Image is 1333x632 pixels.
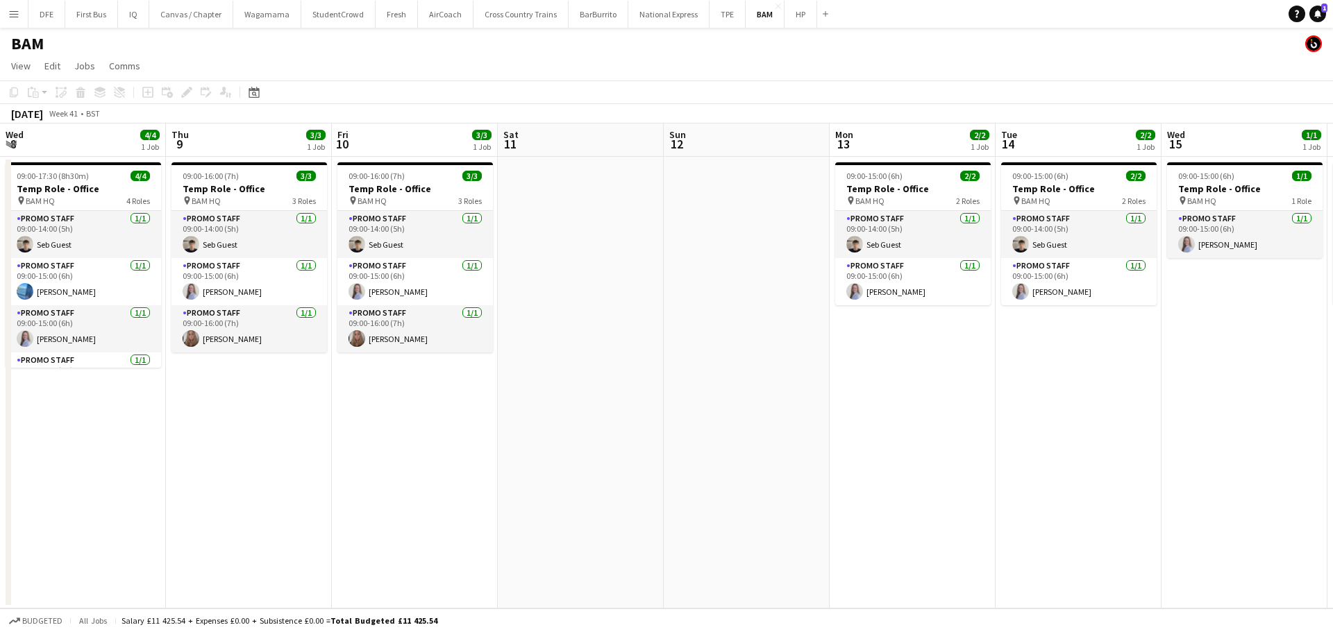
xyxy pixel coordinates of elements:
[1001,258,1157,305] app-card-role: Promo Staff1/109:00-15:00 (6h)[PERSON_NAME]
[1167,211,1323,258] app-card-role: Promo Staff1/109:00-15:00 (6h)[PERSON_NAME]
[337,182,493,195] h3: Temp Role - Office
[6,162,161,368] app-job-card: 09:00-17:30 (8h30m)4/4Temp Role - Office BAM HQ4 RolesPromo Staff1/109:00-14:00 (5h)Seb GuestProm...
[1167,182,1323,195] h3: Temp Role - Office
[835,182,991,195] h3: Temp Role - Office
[69,57,101,75] a: Jobs
[6,305,161,352] app-card-role: Promo Staff1/109:00-15:00 (6h)[PERSON_NAME]
[22,616,62,626] span: Budgeted
[6,258,161,305] app-card-role: Promo Staff1/109:00-15:00 (6h)[PERSON_NAME]
[292,196,316,206] span: 3 Roles
[1291,196,1311,206] span: 1 Role
[418,1,473,28] button: AirCoach
[337,162,493,352] div: 09:00-16:00 (7h)3/3Temp Role - Office BAM HQ3 RolesPromo Staff1/109:00-14:00 (5h)Seb GuestPromo S...
[1167,162,1323,258] app-job-card: 09:00-15:00 (6h)1/1Temp Role - Office BAM HQ1 RolePromo Staff1/109:00-15:00 (6h)[PERSON_NAME]
[169,136,189,152] span: 9
[376,1,418,28] button: Fresh
[11,60,31,72] span: View
[746,1,785,28] button: BAM
[337,258,493,305] app-card-role: Promo Staff1/109:00-15:00 (6h)[PERSON_NAME]
[6,57,36,75] a: View
[855,196,885,206] span: BAM HQ
[1292,171,1311,181] span: 1/1
[140,130,160,140] span: 4/4
[131,171,150,181] span: 4/4
[11,107,43,121] div: [DATE]
[44,60,60,72] span: Edit
[7,613,65,629] button: Budgeted
[970,130,989,140] span: 2/2
[6,128,24,141] span: Wed
[669,128,686,141] span: Sun
[835,128,853,141] span: Mon
[39,57,66,75] a: Edit
[337,128,349,141] span: Fri
[183,171,239,181] span: 09:00-16:00 (7h)
[28,1,65,28] button: DFE
[337,211,493,258] app-card-role: Promo Staff1/109:00-14:00 (5h)Seb Guest
[628,1,710,28] button: National Express
[835,162,991,305] app-job-card: 09:00-15:00 (6h)2/2Temp Role - Office BAM HQ2 RolesPromo Staff1/109:00-14:00 (5h)Seb GuestPromo S...
[1137,142,1155,152] div: 1 Job
[833,136,853,152] span: 13
[462,171,482,181] span: 3/3
[17,171,89,181] span: 09:00-17:30 (8h30m)
[1001,162,1157,305] app-job-card: 09:00-15:00 (6h)2/2Temp Role - Office BAM HQ2 RolesPromo Staff1/109:00-14:00 (5h)Seb GuestPromo S...
[301,1,376,28] button: StudentCrowd
[710,1,746,28] button: TPE
[835,211,991,258] app-card-role: Promo Staff1/109:00-14:00 (5h)Seb Guest
[171,128,189,141] span: Thu
[956,196,980,206] span: 2 Roles
[1021,196,1050,206] span: BAM HQ
[1305,35,1322,52] app-user-avatar: Tim Bodenham
[171,162,327,352] app-job-card: 09:00-16:00 (7h)3/3Temp Role - Office BAM HQ3 RolesPromo Staff1/109:00-14:00 (5h)Seb GuestPromo S...
[46,108,81,119] span: Week 41
[835,258,991,305] app-card-role: Promo Staff1/109:00-15:00 (6h)[PERSON_NAME]
[1165,136,1185,152] span: 15
[233,1,301,28] button: Wagamama
[118,1,149,28] button: IQ
[1309,6,1326,22] a: 1
[999,136,1017,152] span: 14
[26,196,55,206] span: BAM HQ
[971,142,989,152] div: 1 Job
[1122,196,1146,206] span: 2 Roles
[65,1,118,28] button: First Bus
[1187,196,1216,206] span: BAM HQ
[503,128,519,141] span: Sat
[171,211,327,258] app-card-role: Promo Staff1/109:00-14:00 (5h)Seb Guest
[473,1,569,28] button: Cross Country Trains
[1178,171,1234,181] span: 09:00-15:00 (6h)
[846,171,903,181] span: 09:00-15:00 (6h)
[1167,128,1185,141] span: Wed
[358,196,387,206] span: BAM HQ
[306,130,326,140] span: 3/3
[1302,130,1321,140] span: 1/1
[6,211,161,258] app-card-role: Promo Staff1/109:00-14:00 (5h)Seb Guest
[109,60,140,72] span: Comms
[1136,130,1155,140] span: 2/2
[149,1,233,28] button: Canvas / Chapter
[569,1,628,28] button: BarBurrito
[86,108,100,119] div: BST
[785,1,817,28] button: HP
[667,136,686,152] span: 12
[337,305,493,352] app-card-role: Promo Staff1/109:00-16:00 (7h)[PERSON_NAME]
[76,615,110,626] span: All jobs
[121,615,437,626] div: Salary £11 425.54 + Expenses £0.00 + Subsistence £0.00 =
[6,182,161,195] h3: Temp Role - Office
[171,305,327,352] app-card-role: Promo Staff1/109:00-16:00 (7h)[PERSON_NAME]
[6,352,161,400] app-card-role: Promo Staff1/113:30-17:30 (4h)
[1012,171,1068,181] span: 09:00-15:00 (6h)
[1001,128,1017,141] span: Tue
[349,171,405,181] span: 09:00-16:00 (7h)
[171,182,327,195] h3: Temp Role - Office
[960,171,980,181] span: 2/2
[335,136,349,152] span: 10
[11,33,44,54] h1: BAM
[192,196,221,206] span: BAM HQ
[3,136,24,152] span: 8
